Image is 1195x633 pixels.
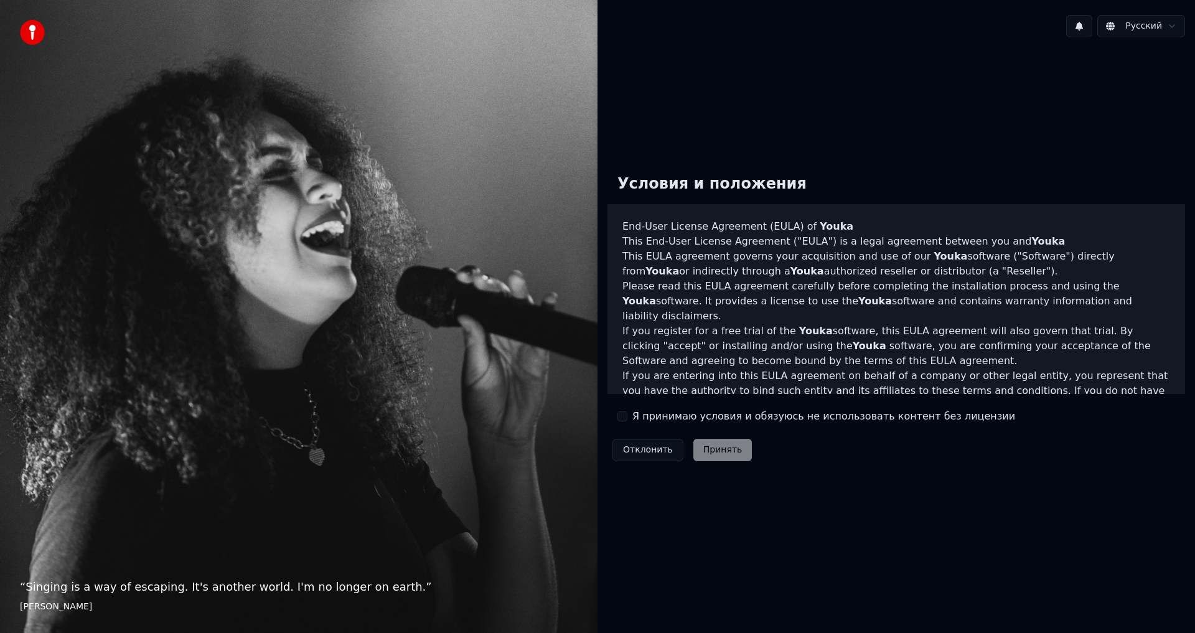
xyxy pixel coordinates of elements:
[622,279,1170,324] p: Please read this EULA agreement carefully before completing the installation process and using th...
[622,324,1170,368] p: If you register for a free trial of the software, this EULA agreement will also govern that trial...
[612,439,683,461] button: Отклонить
[645,265,679,277] span: Youka
[20,601,578,613] footer: [PERSON_NAME]
[622,219,1170,234] h3: End-User License Agreement (EULA) of
[622,295,656,307] span: Youka
[20,20,45,45] img: youka
[622,234,1170,249] p: This End-User License Agreement ("EULA") is a legal agreement between you and
[607,164,817,204] div: Условия и положения
[20,578,578,596] p: “ Singing is a way of escaping. It's another world. I'm no longer on earth. ”
[622,249,1170,279] p: This EULA agreement governs your acquisition and use of our software ("Software") directly from o...
[820,220,853,232] span: Youka
[853,340,886,352] span: Youka
[790,265,824,277] span: Youka
[858,295,892,307] span: Youka
[934,250,967,262] span: Youka
[632,409,1015,424] label: Я принимаю условия и обязуюсь не использовать контент без лицензии
[1031,235,1065,247] span: Youka
[799,325,833,337] span: Youka
[622,368,1170,428] p: If you are entering into this EULA agreement on behalf of a company or other legal entity, you re...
